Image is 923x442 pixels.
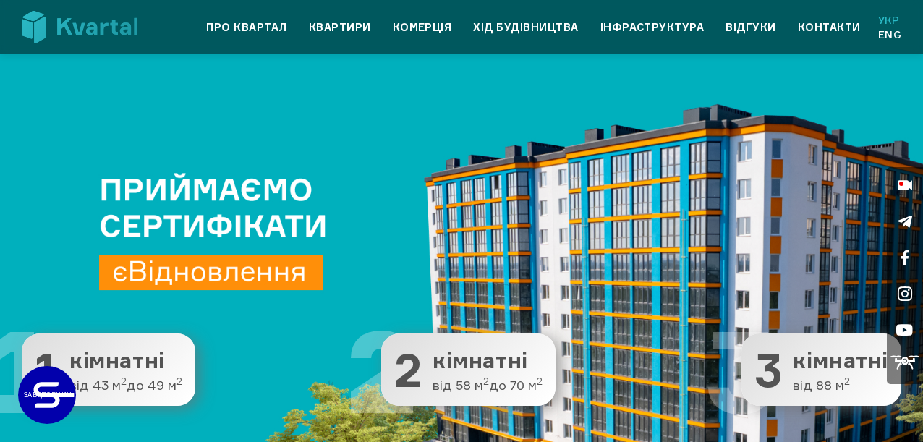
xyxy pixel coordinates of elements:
span: кімнатні [433,349,543,373]
a: Укр [878,13,901,27]
a: Комерція [393,19,452,36]
sup: 2 [176,375,182,387]
a: Відгуки [726,19,775,36]
a: Про квартал [206,19,286,36]
a: ЗАБУДОВНИК [18,366,76,424]
a: Хід будівництва [473,19,578,36]
sup: 2 [844,375,850,387]
button: 2 2 кімнатні від 58 м2до 70 м2 [381,333,556,406]
a: Eng [878,27,901,42]
text: ЗАБУДОВНИК [29,391,69,399]
span: кімнатні [69,349,182,373]
span: 3 [754,347,783,393]
span: від 88 м [793,378,888,393]
a: Квартири [309,19,371,36]
span: від 43 м до 49 м [69,378,182,393]
a: Інфраструктура [600,19,705,36]
img: Kvartal [22,11,137,43]
span: кімнатні [793,349,888,373]
sup: 2 [483,375,489,387]
sup: 2 [537,375,543,387]
button: 1 1 кімнатні від 43 м2до 49 м2 [22,333,195,406]
span: від 58 м до 70 м [433,378,543,393]
span: 2 [394,347,422,393]
button: 3 3 кімнатні від 88 м2 [741,333,901,406]
sup: 2 [121,375,127,387]
a: Контакти [798,19,861,36]
span: 1 [35,347,59,393]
